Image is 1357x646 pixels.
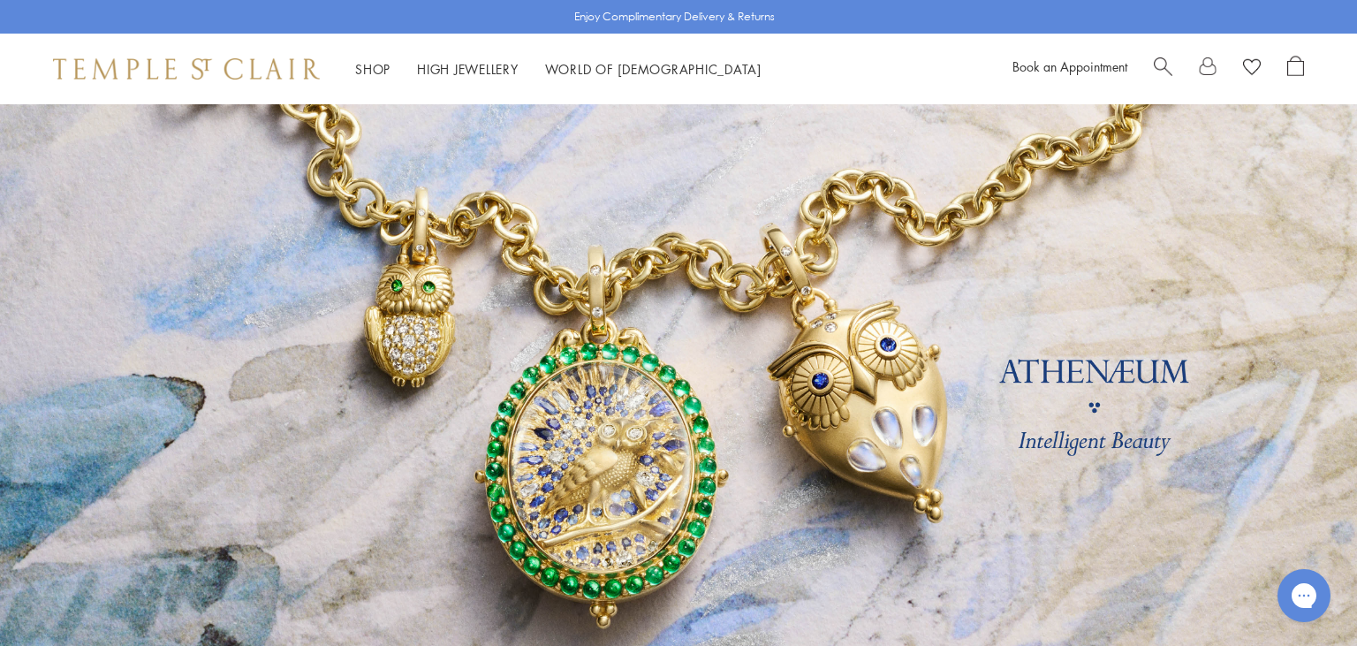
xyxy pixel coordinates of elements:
a: Book an Appointment [1012,57,1127,75]
a: Open Shopping Bag [1287,56,1304,82]
a: High JewelleryHigh Jewellery [417,60,519,78]
a: Search [1154,56,1172,82]
iframe: Gorgias live chat messenger [1269,563,1339,628]
a: World of [DEMOGRAPHIC_DATA]World of [DEMOGRAPHIC_DATA] [545,60,762,78]
a: ShopShop [355,60,390,78]
nav: Main navigation [355,58,762,80]
p: Enjoy Complimentary Delivery & Returns [574,8,775,26]
img: Temple St. Clair [53,58,320,80]
a: View Wishlist [1243,56,1261,82]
